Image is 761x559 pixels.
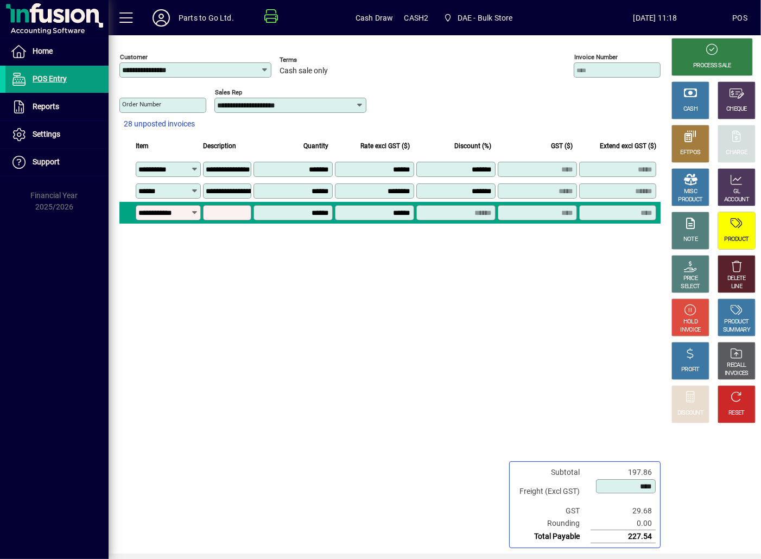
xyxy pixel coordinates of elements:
span: GST ($) [551,140,573,152]
mat-label: Invoice number [574,53,618,61]
span: Extend excl GST ($) [600,140,656,152]
div: LINE [731,283,742,291]
td: Total Payable [514,530,591,543]
span: Discount (%) [454,140,491,152]
div: PRODUCT [724,318,749,326]
td: 0.00 [591,517,656,530]
span: [DATE] 11:18 [578,9,733,27]
span: Terms [280,56,345,63]
span: POS Entry [33,74,67,83]
div: INVOICE [680,326,700,334]
span: DAE - Bulk Store [458,9,513,27]
a: Home [5,38,109,65]
div: INVOICES [725,370,748,378]
div: DELETE [727,275,746,283]
span: Description [203,140,236,152]
div: PROFIT [681,366,700,374]
span: Rate excl GST ($) [360,140,410,152]
td: GST [514,505,591,517]
div: DISCOUNT [677,409,703,417]
td: Freight (Excl GST) [514,479,591,505]
div: POS [732,9,747,27]
span: Cash sale only [280,67,328,75]
button: 28 unposted invoices [119,115,199,134]
div: CHEQUE [726,105,747,113]
div: RESET [728,409,745,417]
div: CHARGE [726,149,747,157]
span: 28 unposted invoices [124,118,195,130]
div: NOTE [683,236,697,244]
div: SUMMARY [723,326,750,334]
div: SELECT [681,283,700,291]
div: PRICE [683,275,698,283]
a: Reports [5,93,109,120]
span: CASH2 [404,9,429,27]
mat-label: Order number [122,100,161,108]
span: DAE - Bulk Store [439,8,517,28]
div: PRODUCT [724,236,749,244]
td: 197.86 [591,466,656,479]
button: Profile [144,8,179,28]
td: 29.68 [591,505,656,517]
div: HOLD [683,318,697,326]
span: Quantity [303,140,328,152]
td: Subtotal [514,466,591,479]
div: EFTPOS [681,149,701,157]
mat-label: Customer [120,53,148,61]
div: RECALL [727,361,746,370]
td: 227.54 [591,530,656,543]
a: Settings [5,121,109,148]
div: MISC [684,188,697,196]
div: ACCOUNT [724,196,749,204]
span: Settings [33,130,60,138]
mat-label: Sales rep [215,88,242,96]
div: Parts to Go Ltd. [179,9,234,27]
span: Home [33,47,53,55]
span: Cash Draw [356,9,394,27]
div: CASH [683,105,697,113]
span: Item [136,140,149,152]
div: GL [733,188,740,196]
span: Reports [33,102,59,111]
a: Support [5,149,109,176]
div: PRODUCT [678,196,702,204]
span: Support [33,157,60,166]
div: PROCESS SALE [693,62,731,70]
td: Rounding [514,517,591,530]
